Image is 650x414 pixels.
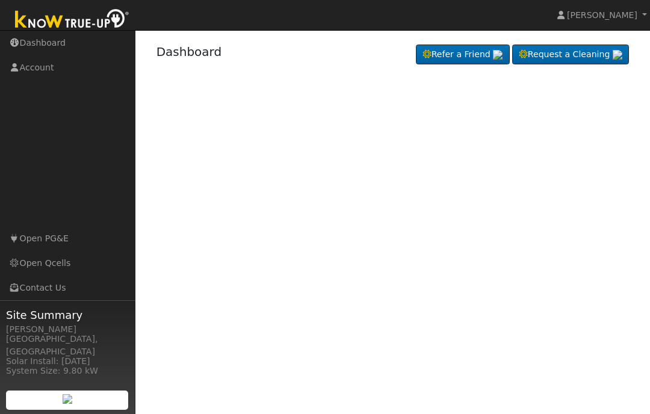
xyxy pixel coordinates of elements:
a: Dashboard [156,45,222,59]
img: retrieve [63,394,72,404]
div: Solar Install: [DATE] [6,355,129,368]
img: Know True-Up [9,7,135,34]
img: retrieve [613,50,622,60]
div: [PERSON_NAME] [6,323,129,336]
div: System Size: 9.80 kW [6,365,129,377]
a: Request a Cleaning [512,45,629,65]
span: Site Summary [6,307,129,323]
div: [GEOGRAPHIC_DATA], [GEOGRAPHIC_DATA] [6,333,129,358]
img: retrieve [493,50,503,60]
span: [PERSON_NAME] [567,10,637,20]
a: Refer a Friend [416,45,510,65]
